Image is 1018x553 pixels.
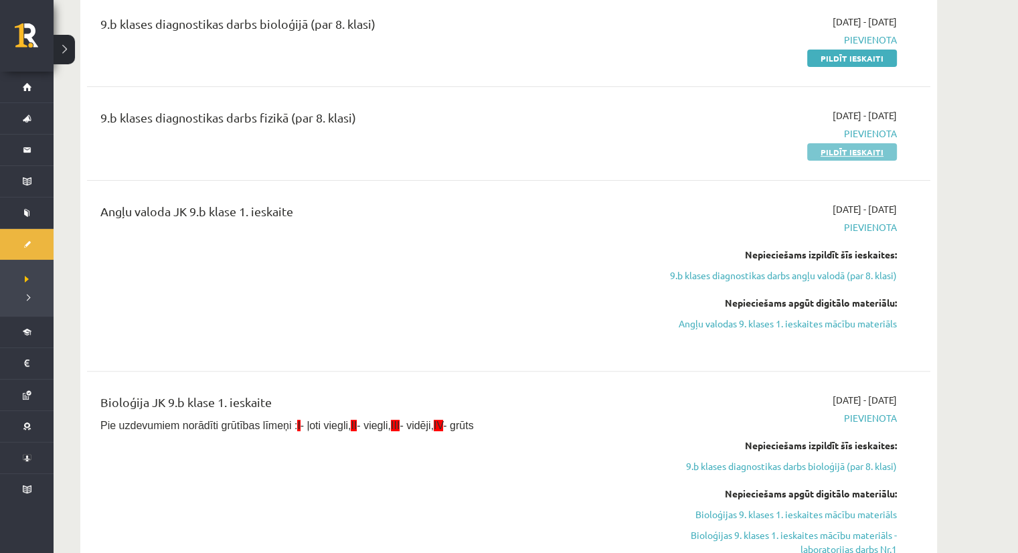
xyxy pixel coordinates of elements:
div: Angļu valoda JK 9.b klase 1. ieskaite [100,202,624,227]
div: 9.b klases diagnostikas darbs fizikā (par 8. klasi) [100,108,624,133]
span: Pievienota [645,411,897,425]
span: [DATE] - [DATE] [833,393,897,407]
a: 9.b klases diagnostikas darbs angļu valodā (par 8. klasi) [645,268,897,283]
div: 9.b klases diagnostikas darbs bioloģijā (par 8. klasi) [100,15,624,39]
span: Pievienota [645,33,897,47]
a: Angļu valodas 9. klases 1. ieskaites mācību materiāls [645,317,897,331]
span: Pievienota [645,220,897,234]
span: Pievienota [645,127,897,141]
a: Pildīt ieskaiti [807,143,897,161]
a: Bioloģijas 9. klases 1. ieskaites mācību materiāls [645,507,897,522]
div: Nepieciešams izpildīt šīs ieskaites: [645,439,897,453]
a: Rīgas 1. Tālmācības vidusskola [15,23,54,57]
span: I [297,420,300,431]
span: [DATE] - [DATE] [833,15,897,29]
span: IV [434,420,443,431]
div: Bioloģija JK 9.b klase 1. ieskaite [100,393,624,418]
span: II [351,420,357,431]
a: Pildīt ieskaiti [807,50,897,67]
div: Nepieciešams apgūt digitālo materiālu: [645,296,897,310]
span: Pie uzdevumiem norādīti grūtības līmeņi : - ļoti viegli, - viegli, - vidēji, - grūts [100,420,474,431]
div: Nepieciešams izpildīt šīs ieskaites: [645,248,897,262]
span: [DATE] - [DATE] [833,202,897,216]
a: 9.b klases diagnostikas darbs bioloģijā (par 8. klasi) [645,459,897,473]
div: Nepieciešams apgūt digitālo materiālu: [645,487,897,501]
span: [DATE] - [DATE] [833,108,897,123]
span: III [391,420,400,431]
